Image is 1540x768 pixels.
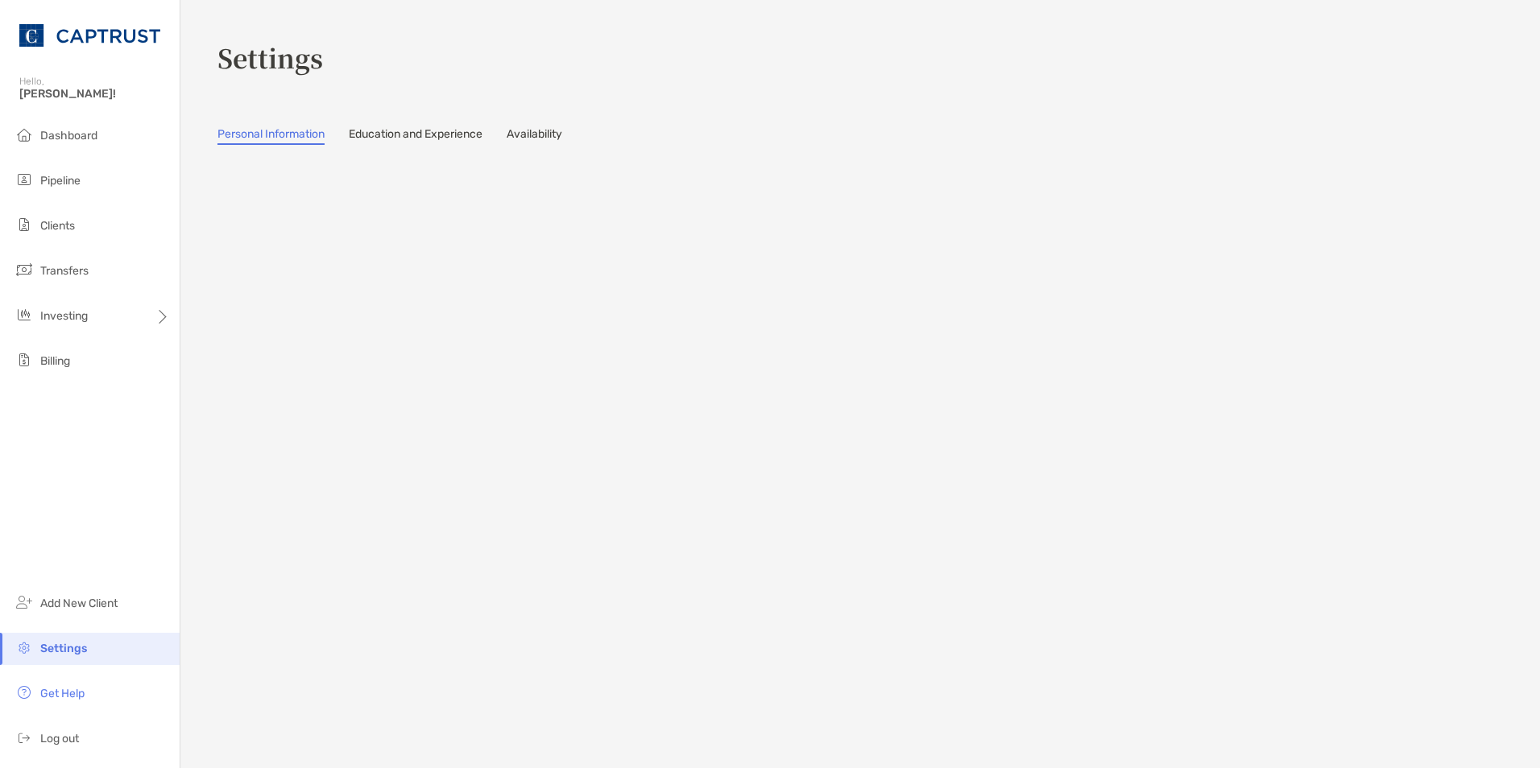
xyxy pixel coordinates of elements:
[40,732,79,745] span: Log out
[14,683,34,702] img: get-help icon
[14,260,34,279] img: transfers icon
[40,687,85,700] span: Get Help
[40,129,97,142] span: Dashboard
[19,87,170,101] span: [PERSON_NAME]!
[19,6,160,64] img: CAPTRUST Logo
[14,305,34,324] img: investing icon
[14,638,34,657] img: settings icon
[40,264,89,278] span: Transfers
[14,593,34,612] img: add_new_client icon
[40,354,70,368] span: Billing
[14,170,34,189] img: pipeline icon
[14,350,34,370] img: billing icon
[14,125,34,144] img: dashboard icon
[40,309,88,323] span: Investing
[40,174,81,188] span: Pipeline
[14,215,34,234] img: clients icon
[217,39,1521,76] h3: Settings
[40,597,118,610] span: Add New Client
[507,127,562,145] a: Availability
[217,127,325,145] a: Personal Information
[40,219,75,233] span: Clients
[40,642,87,655] span: Settings
[349,127,482,145] a: Education and Experience
[14,728,34,747] img: logout icon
